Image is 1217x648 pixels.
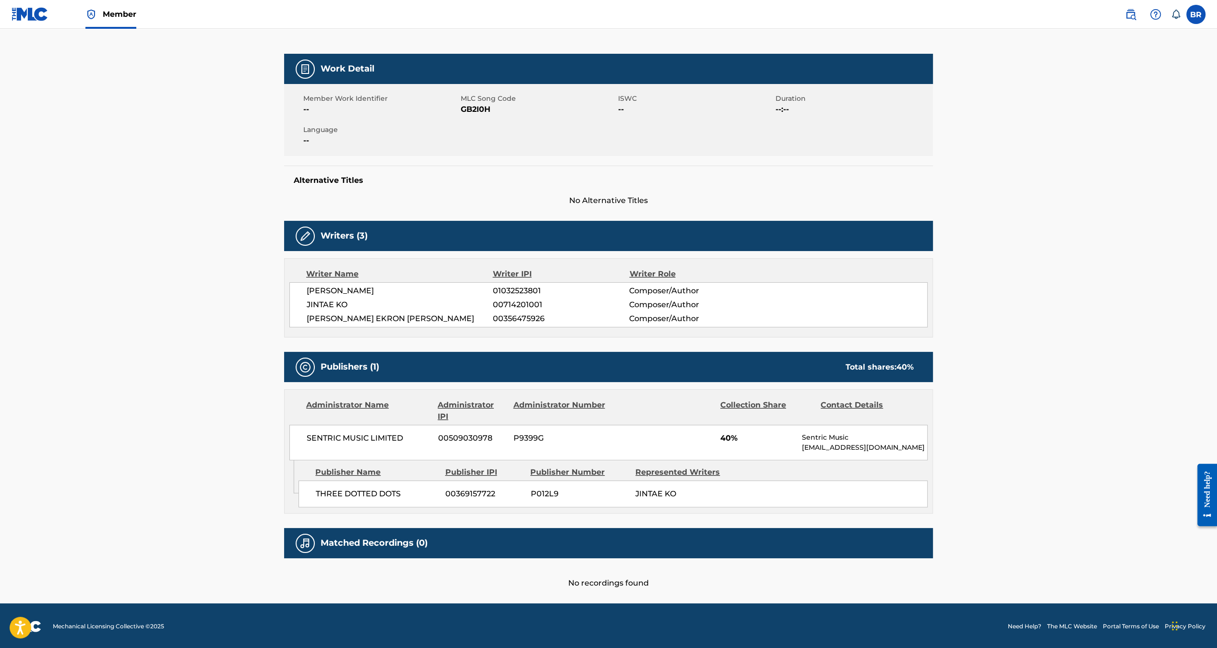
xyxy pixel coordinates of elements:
[1165,622,1205,631] a: Privacy Policy
[303,104,458,115] span: --
[776,94,931,104] span: Duration
[1008,622,1041,631] a: Need Help?
[629,285,753,297] span: Composer/Author
[303,94,458,104] span: Member Work Identifier
[299,63,311,75] img: Work Detail
[1190,456,1217,534] iframe: Resource Center
[307,432,431,444] span: SENTRIC MUSIC LIMITED
[846,361,914,373] div: Total shares:
[1169,602,1217,648] iframe: Chat Widget
[321,230,368,241] h5: Writers (3)
[445,467,523,478] div: Publisher IPI
[629,268,753,280] div: Writer Role
[321,361,379,372] h5: Publishers (1)
[635,467,733,478] div: Represented Writers
[303,135,458,146] span: --
[776,104,931,115] span: --:--
[1186,5,1205,24] div: User Menu
[303,125,458,135] span: Language
[284,558,933,589] div: No recordings found
[307,313,493,324] span: [PERSON_NAME] EKRON [PERSON_NAME]
[493,299,629,311] span: 00714201001
[53,622,164,631] span: Mechanical Licensing Collective © 2025
[438,399,506,422] div: Administrator IPI
[1125,9,1136,20] img: search
[493,313,629,324] span: 00356475926
[629,299,753,311] span: Composer/Author
[1121,5,1140,24] a: Public Search
[821,399,914,422] div: Contact Details
[493,268,630,280] div: Writer IPI
[299,230,311,242] img: Writers
[530,488,628,500] span: P012L9
[629,313,753,324] span: Composer/Author
[1103,622,1159,631] a: Portal Terms of Use
[530,467,628,478] div: Publisher Number
[307,285,493,297] span: [PERSON_NAME]
[1171,10,1181,19] div: Notifications
[307,299,493,311] span: JINTAE KO
[461,104,616,115] span: GB2I0H
[513,399,606,422] div: Administrator Number
[299,361,311,373] img: Publishers
[306,268,493,280] div: Writer Name
[306,399,430,422] div: Administrator Name
[1146,5,1165,24] div: Help
[896,362,914,372] span: 40 %
[316,488,438,500] span: THREE DOTTED DOTS
[618,94,773,104] span: ISWC
[315,467,438,478] div: Publisher Name
[12,7,48,21] img: MLC Logo
[299,538,311,549] img: Matched Recordings
[321,538,428,549] h5: Matched Recordings (0)
[284,195,933,206] span: No Alternative Titles
[493,285,629,297] span: 01032523801
[720,399,813,422] div: Collection Share
[103,9,136,20] span: Member
[513,432,607,444] span: P9399G
[1172,612,1178,640] div: Drag
[1150,9,1161,20] img: help
[802,443,927,453] p: [EMAIL_ADDRESS][DOMAIN_NAME]
[635,489,676,498] span: JINTAE KO
[321,63,374,74] h5: Work Detail
[85,9,97,20] img: Top Rightsholder
[445,488,523,500] span: 00369157722
[720,432,795,444] span: 40%
[294,176,923,185] h5: Alternative Titles
[438,432,506,444] span: 00509030978
[802,432,927,443] p: Sentric Music
[618,104,773,115] span: --
[1047,622,1097,631] a: The MLC Website
[461,94,616,104] span: MLC Song Code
